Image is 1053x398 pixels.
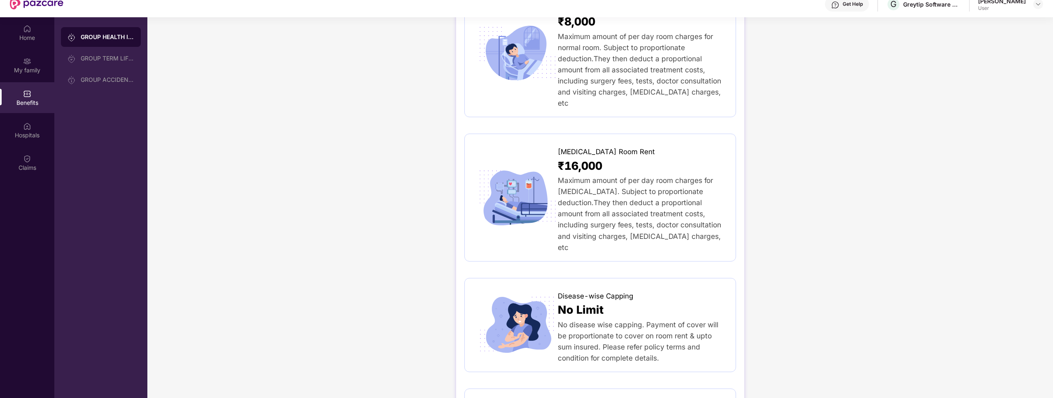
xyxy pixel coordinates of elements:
img: svg+xml;base64,PHN2ZyBpZD0iQ2xhaW0iIHhtbG5zPSJodHRwOi8vd3d3LnczLm9yZy8yMDAwL3N2ZyIgd2lkdGg9IjIwIi... [23,155,31,163]
span: No disease wise capping. Payment of cover will be proportionate to cover on room rent & upto sum ... [558,320,718,362]
span: Disease-wise Capping [558,291,633,302]
div: GROUP ACCIDENTAL INSURANCE [81,76,134,83]
img: svg+xml;base64,PHN2ZyBpZD0iSG9tZSIgeG1sbnM9Imh0dHA6Ly93d3cudzMub3JnLzIwMDAvc3ZnIiB3aWR0aD0iMjAiIG... [23,25,31,33]
div: Greytip Software Private Limited [903,0,961,8]
div: User [978,5,1026,12]
img: svg+xml;base64,PHN2ZyB3aWR0aD0iMjAiIGhlaWdodD0iMjAiIHZpZXdCb3g9IjAgMCAyMCAyMCIgZmlsbD0ibm9uZSIgeG... [68,55,76,63]
img: svg+xml;base64,PHN2ZyBpZD0iSG9zcGl0YWxzIiB4bWxucz0iaHR0cDovL3d3dy53My5vcmcvMjAwMC9zdmciIHdpZHRoPS... [23,122,31,130]
img: svg+xml;base64,PHN2ZyBpZD0iQmVuZWZpdHMiIHhtbG5zPSJodHRwOi8vd3d3LnczLm9yZy8yMDAwL3N2ZyIgd2lkdGg9Ij... [23,90,31,98]
span: Maximum amount of per day room charges for [MEDICAL_DATA]. Subject to proportionate deduction.The... [558,176,721,251]
span: Maximum amount of per day room charges for normal room. Subject to proportionate deduction.They t... [558,32,721,107]
img: svg+xml;base64,PHN2ZyB3aWR0aD0iMjAiIGhlaWdodD0iMjAiIHZpZXdCb3g9IjAgMCAyMCAyMCIgZmlsbD0ibm9uZSIgeG... [68,76,76,84]
img: svg+xml;base64,PHN2ZyBpZD0iRHJvcGRvd24tMzJ4MzIiIHhtbG5zPSJodHRwOi8vd3d3LnczLm9yZy8yMDAwL3N2ZyIgd2... [1035,1,1041,7]
img: icon [473,294,562,356]
img: icon [473,22,562,84]
img: svg+xml;base64,PHN2ZyBpZD0iSGVscC0zMngzMiIgeG1sbnM9Imh0dHA6Ly93d3cudzMub3JnLzIwMDAvc3ZnIiB3aWR0aD... [831,1,839,9]
div: Get Help [843,1,863,7]
span: ₹16,000 [558,157,602,175]
img: icon [473,167,562,229]
div: GROUP TERM LIFE INSURANCE [81,55,134,62]
span: ₹8,000 [558,13,595,30]
img: svg+xml;base64,PHN2ZyB3aWR0aD0iMjAiIGhlaWdodD0iMjAiIHZpZXdCb3g9IjAgMCAyMCAyMCIgZmlsbD0ibm9uZSIgeG... [23,57,31,65]
span: [MEDICAL_DATA] Room Rent [558,146,655,157]
div: GROUP HEALTH INSURANCE [81,33,134,41]
span: No Limit [558,301,603,319]
img: svg+xml;base64,PHN2ZyB3aWR0aD0iMjAiIGhlaWdodD0iMjAiIHZpZXdCb3g9IjAgMCAyMCAyMCIgZmlsbD0ibm9uZSIgeG... [68,33,76,42]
